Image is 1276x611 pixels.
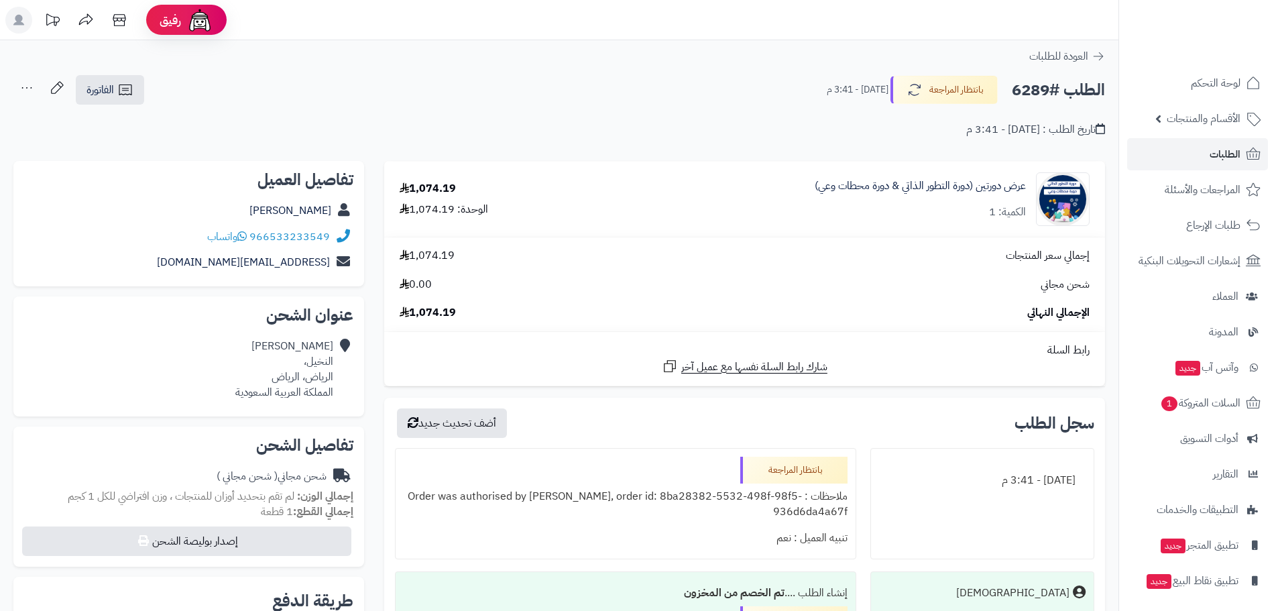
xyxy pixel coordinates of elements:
a: تطبيق نقاط البيعجديد [1127,565,1268,597]
button: أضف تحديث جديد [397,408,507,438]
h3: سجل الطلب [1014,415,1094,431]
div: ملاحظات : Order was authorised by [PERSON_NAME], order id: 8ba28382-5532-498f-98f5-936d6da4a67f [404,484,848,525]
span: رفيق [160,12,181,28]
a: وآتس آبجديد [1127,351,1268,384]
span: التقارير [1213,465,1238,484]
div: الوحدة: 1,074.19 [400,202,488,217]
button: بانتظار المراجعة [890,76,998,104]
a: التطبيقات والخدمات [1127,494,1268,526]
span: جديد [1175,361,1200,376]
img: ai-face.png [186,7,213,34]
span: تطبيق نقاط البيع [1145,571,1238,590]
a: [EMAIL_ADDRESS][DOMAIN_NAME] [157,254,330,270]
small: [DATE] - 3:41 م [827,83,888,97]
a: طلبات الإرجاع [1127,209,1268,241]
span: التطبيقات والخدمات [1157,500,1238,519]
div: [DATE] - 3:41 م [879,467,1086,494]
a: لوحة التحكم [1127,67,1268,99]
span: 1,074.19 [400,305,456,321]
span: الفاتورة [86,82,114,98]
span: تطبيق المتجر [1159,536,1238,555]
a: المدونة [1127,316,1268,348]
a: التقارير [1127,458,1268,490]
a: عرض دورتين (دورة التطور الذاتي & دورة محطات وعي) [815,178,1026,194]
img: 1759321901-%D8%B9%D8%B1%D8%B6%20%D8%A7%D9%84%D8%AF%D9%88%D8%B1%D8%AA%D9%8A%D9%86-90x90.png [1037,172,1089,226]
h2: تفاصيل الشحن [24,437,353,453]
div: شحن مجاني [217,469,327,484]
div: [PERSON_NAME] النخيل، الرياض، الرياض المملكة العربية السعودية [235,339,333,400]
span: شارك رابط السلة نفسها مع عميل آخر [681,359,827,375]
span: طلبات الإرجاع [1186,216,1240,235]
span: المراجعات والأسئلة [1165,180,1240,199]
div: [DEMOGRAPHIC_DATA] [956,586,1069,601]
a: إشعارات التحويلات البنكية [1127,245,1268,277]
span: لم تقم بتحديد أوزان للمنتجات ، وزن افتراضي للكل 1 كجم [68,488,294,504]
div: تنبيه العميل : نعم [404,525,848,551]
a: واتساب [207,229,247,245]
span: شحن مجاني [1041,277,1090,292]
h2: تفاصيل العميل [24,172,353,188]
div: إنشاء الطلب .... [404,580,848,606]
button: إصدار بوليصة الشحن [22,526,351,556]
span: جديد [1161,539,1185,553]
div: الكمية: 1 [989,205,1026,220]
span: جديد [1147,574,1171,589]
a: السلات المتروكة1 [1127,387,1268,419]
h2: الطلب #6289 [1012,76,1105,104]
span: إجمالي سعر المنتجات [1006,248,1090,264]
div: رابط السلة [390,343,1100,358]
img: logo-2.png [1185,30,1263,58]
div: 1,074.19 [400,181,456,197]
span: 1,074.19 [400,248,455,264]
a: تحديثات المنصة [36,7,69,37]
a: المراجعات والأسئلة [1127,174,1268,206]
strong: إجمالي القطع: [293,504,353,520]
a: الفاتورة [76,75,144,105]
h2: عنوان الشحن [24,307,353,323]
span: العملاء [1212,287,1238,306]
div: تاريخ الطلب : [DATE] - 3:41 م [966,122,1105,137]
span: أدوات التسويق [1180,429,1238,448]
span: 1 [1161,396,1178,412]
a: العودة للطلبات [1029,48,1105,64]
a: الطلبات [1127,138,1268,170]
span: العودة للطلبات [1029,48,1088,64]
b: تم الخصم من المخزون [684,585,785,601]
a: العملاء [1127,280,1268,313]
span: المدونة [1209,323,1238,341]
a: شارك رابط السلة نفسها مع عميل آخر [662,358,827,375]
a: 966533233549 [249,229,330,245]
strong: إجمالي الوزن: [297,488,353,504]
span: السلات المتروكة [1160,394,1240,412]
small: 1 قطعة [261,504,353,520]
span: إشعارات التحويلات البنكية [1139,252,1240,270]
span: وآتس آب [1174,358,1238,377]
span: الإجمالي النهائي [1027,305,1090,321]
a: تطبيق المتجرجديد [1127,529,1268,561]
span: 0.00 [400,277,432,292]
a: أدوات التسويق [1127,423,1268,455]
div: بانتظار المراجعة [740,457,848,484]
span: ( شحن مجاني ) [217,468,278,484]
span: الأقسام والمنتجات [1167,109,1240,128]
a: [PERSON_NAME] [249,203,331,219]
span: الطلبات [1210,145,1240,164]
span: لوحة التحكم [1191,74,1240,93]
h2: طريقة الدفع [272,593,353,609]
